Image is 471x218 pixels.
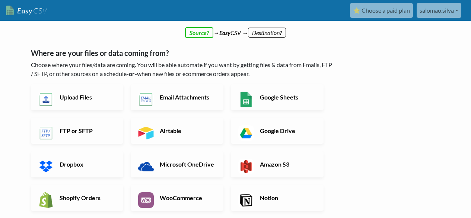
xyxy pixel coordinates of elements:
a: salomao.silva [417,3,461,18]
a: Email Attachments [131,84,223,110]
a: Airtable [131,118,223,144]
h6: Amazon S3 [258,161,316,168]
h6: Email Attachments [158,94,216,101]
img: FTP or SFTP App & API [38,125,54,141]
a: Google Sheets [231,84,324,110]
img: Dropbox App & API [38,159,54,174]
p: Choose where your files/data are coming. You will be able automate if you want by getting files &... [31,60,334,78]
img: Notion App & API [238,192,254,208]
h6: FTP or SFTP [58,127,116,134]
img: Shopify App & API [38,192,54,208]
a: Microsoft OneDrive [131,151,223,177]
b: -or- [127,70,137,77]
h5: Where are your files or data coming from? [31,48,334,57]
a: FTP or SFTP [31,118,124,144]
a: Google Drive [231,118,324,144]
img: Airtable App & API [138,125,154,141]
h6: Google Drive [258,127,316,134]
img: Email New CSV or XLSX File App & API [138,92,154,107]
h6: Airtable [158,127,216,134]
img: Microsoft OneDrive App & API [138,159,154,174]
a: Shopify Orders [31,185,124,211]
a: Amazon S3 [231,151,324,177]
a: EasyCSV [6,3,47,18]
a: Upload Files [31,84,124,110]
img: Amazon S3 App & API [238,159,254,174]
h6: Shopify Orders [58,194,116,201]
h6: Upload Files [58,94,116,101]
a: ⭐ Choose a paid plan [350,3,413,18]
h6: Microsoft OneDrive [158,161,216,168]
div: → CSV → [23,21,448,37]
span: CSV [32,6,47,15]
a: Dropbox [31,151,124,177]
h6: Google Sheets [258,94,316,101]
h6: WooCommerce [158,194,216,201]
img: Google Drive App & API [238,125,254,141]
img: Upload Files App & API [38,92,54,107]
h6: Notion [258,194,316,201]
a: Notion [231,185,324,211]
img: WooCommerce App & API [138,192,154,208]
img: Google Sheets App & API [238,92,254,107]
h6: Dropbox [58,161,116,168]
a: WooCommerce [131,185,223,211]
